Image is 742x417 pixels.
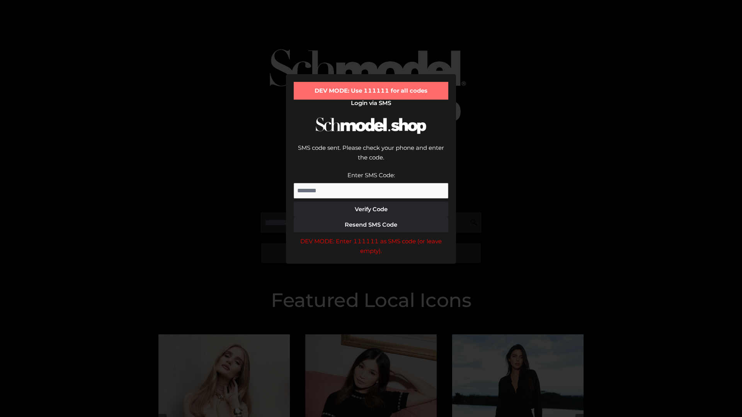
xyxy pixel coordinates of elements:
[294,236,448,256] div: DEV MODE: Enter 111111 as SMS code (or leave empty).
[294,82,448,100] div: DEV MODE: Use 111111 for all codes
[294,143,448,170] div: SMS code sent. Please check your phone and enter the code.
[294,202,448,217] button: Verify Code
[313,110,429,141] img: Schmodel Logo
[294,217,448,232] button: Resend SMS Code
[294,100,448,107] h2: Login via SMS
[347,171,395,179] label: Enter SMS Code:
